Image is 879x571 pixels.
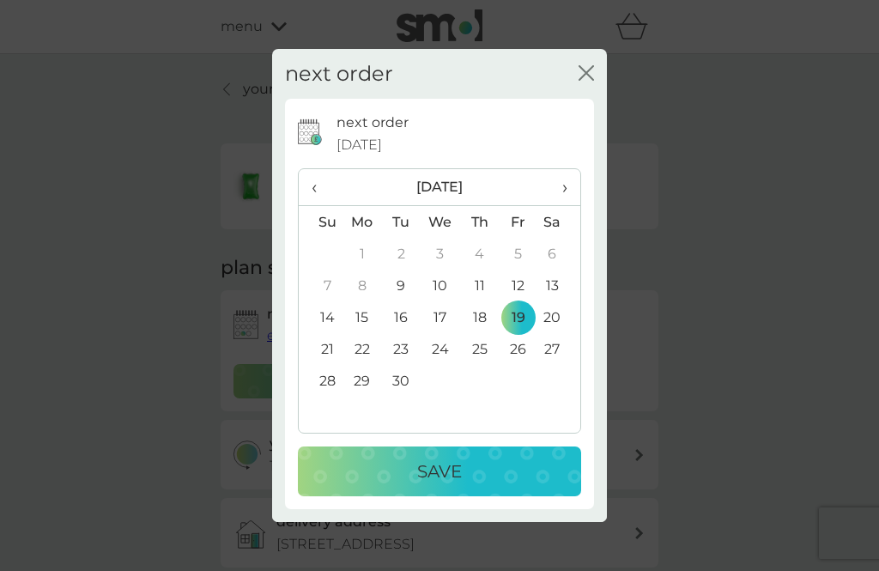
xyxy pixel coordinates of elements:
th: Fr [499,206,537,239]
td: 2 [382,238,421,270]
td: 10 [421,270,460,301]
td: 26 [499,333,537,365]
td: 25 [460,333,499,365]
button: close [579,65,594,83]
td: 29 [343,365,382,397]
td: 5 [499,238,537,270]
td: 8 [343,270,382,301]
span: [DATE] [336,134,382,156]
th: Sa [537,206,580,239]
td: 16 [382,301,421,333]
button: Save [298,446,581,496]
td: 15 [343,301,382,333]
td: 9 [382,270,421,301]
td: 23 [382,333,421,365]
td: 11 [460,270,499,301]
td: 22 [343,333,382,365]
td: 12 [499,270,537,301]
td: 13 [537,270,580,301]
h2: next order [285,62,393,87]
td: 30 [382,365,421,397]
td: 7 [299,270,343,301]
td: 19 [499,301,537,333]
td: 17 [421,301,460,333]
td: 20 [537,301,580,333]
td: 6 [537,238,580,270]
span: › [550,169,567,205]
td: 27 [537,333,580,365]
th: Th [460,206,499,239]
td: 21 [299,333,343,365]
th: Tu [382,206,421,239]
td: 14 [299,301,343,333]
span: ‹ [312,169,330,205]
th: We [421,206,460,239]
p: Save [417,458,462,485]
td: 1 [343,238,382,270]
th: [DATE] [343,169,537,206]
p: next order [336,112,409,134]
th: Su [299,206,343,239]
td: 4 [460,238,499,270]
td: 28 [299,365,343,397]
td: 18 [460,301,499,333]
td: 24 [421,333,460,365]
td: 3 [421,238,460,270]
th: Mo [343,206,382,239]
